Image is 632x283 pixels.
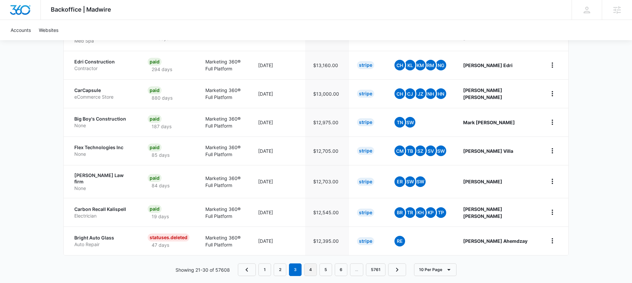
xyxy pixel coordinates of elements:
[205,206,242,220] p: Marketing 360® Full Platform
[425,60,436,70] span: RM
[74,144,132,151] p: Flex Technologies Inc
[415,88,426,99] span: JZ
[425,88,436,99] span: NH
[463,148,513,154] strong: [PERSON_NAME] Villa
[74,58,132,71] a: Edri ConstructionContractor
[405,117,415,128] span: SW
[405,88,415,99] span: CJ
[436,60,446,70] span: NG
[436,207,446,218] span: TP
[305,51,349,79] td: $13,160.00
[305,165,349,198] td: $12,703.00
[258,263,271,276] a: Page 1
[394,207,405,218] span: BR
[547,236,558,246] button: home
[250,137,305,165] td: [DATE]
[148,123,176,130] p: 187 days
[74,116,132,129] a: Big Boy's ConstructionNone
[394,145,405,156] span: CM
[74,206,132,213] p: Carbon Recall Kalispell
[388,263,406,276] a: Next Page
[357,118,374,126] div: Stripe
[335,263,347,276] a: Page 6
[436,88,446,99] span: HN
[205,58,242,72] p: Marketing 360® Full Platform
[366,263,386,276] a: Page 5761
[51,6,111,13] span: Backoffice | Madwire
[547,207,558,218] button: home
[425,207,436,218] span: KP
[463,87,502,100] strong: [PERSON_NAME] [PERSON_NAME]
[238,263,406,276] nav: Pagination
[74,185,132,192] p: None
[35,20,62,40] a: Websites
[357,61,374,69] div: Stripe
[148,205,162,213] div: Paid
[148,115,162,123] div: Paid
[305,198,349,227] td: $12,545.00
[547,88,558,99] button: home
[357,90,374,98] div: Stripe
[415,145,426,156] span: SZ
[405,176,415,187] span: SW
[304,263,317,276] a: Page 4
[74,38,132,44] p: Med Spa
[547,60,558,70] button: home
[74,235,132,247] a: Bright Auto GlassAuto Repair
[74,122,132,129] p: None
[74,241,132,248] p: Auto Repair
[250,51,305,79] td: [DATE]
[357,209,374,217] div: Stripe
[74,206,132,219] a: Carbon Recall KalispellElectrician
[148,143,162,151] div: Paid
[176,266,230,273] p: Showing 21-30 of 57608
[405,207,415,218] span: TR
[463,62,513,68] strong: [PERSON_NAME] Edri
[205,115,242,129] p: Marketing 360® Full Platform
[547,145,558,156] button: home
[357,147,374,155] div: Stripe
[148,86,162,94] div: Paid
[148,241,173,248] p: 47 days
[415,60,426,70] span: KM
[415,207,426,218] span: KH
[148,174,162,182] div: Paid
[74,213,132,219] p: Electrician
[305,137,349,165] td: $12,705.00
[463,238,527,244] strong: [PERSON_NAME] Ahemdzay
[250,79,305,108] td: [DATE]
[436,145,446,156] span: SW
[148,234,189,241] div: statuses.Deleted
[394,117,405,128] span: TN
[250,108,305,137] td: [DATE]
[205,175,242,189] p: Marketing 360® Full Platform
[274,263,286,276] a: Page 2
[148,66,176,73] p: 294 days
[148,58,162,66] div: Paid
[238,263,256,276] a: Previous Page
[547,176,558,187] button: home
[74,87,132,100] a: CarCapsuleeCommerce Store
[394,88,405,99] span: CH
[148,94,176,101] p: 880 days
[405,60,415,70] span: KL
[305,79,349,108] td: $13,000.00
[405,145,415,156] span: TB
[463,120,515,125] strong: Mark [PERSON_NAME]
[357,237,374,245] div: Stripe
[463,179,502,184] strong: [PERSON_NAME]
[319,263,332,276] a: Page 5
[305,108,349,137] td: $12,975.00
[305,227,349,255] td: $12,395.00
[250,165,305,198] td: [DATE]
[148,213,173,220] p: 19 days
[74,116,132,122] p: Big Boy's Construction
[74,151,132,157] p: None
[547,117,558,128] button: home
[394,176,405,187] span: ER
[394,60,405,70] span: CH
[250,198,305,227] td: [DATE]
[415,176,426,187] span: SW
[74,235,132,241] p: Bright Auto Glass
[74,94,132,100] p: eCommerce Store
